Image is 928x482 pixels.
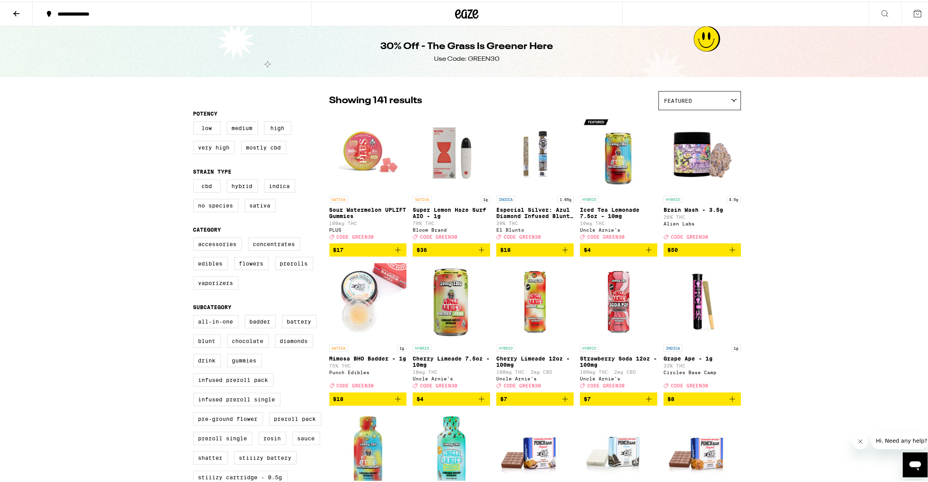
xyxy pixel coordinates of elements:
label: Pre-ground Flower [193,411,263,424]
legend: Potency [193,109,218,115]
p: 100mg THC: 2mg CBD [580,368,657,373]
label: Prerolls [275,255,313,269]
span: CODE GREEN30 [337,233,374,238]
img: Alien Labs - Brain Wash - 3.5g [664,113,741,190]
span: $36 [417,245,427,252]
button: Add to bag [496,391,574,404]
label: Indica [264,178,295,191]
p: Sour Watermelon UPLIFT Gummies [329,205,407,218]
button: Add to bag [413,391,490,404]
legend: Strain Type [193,167,232,173]
button: Add to bag [664,391,741,404]
label: Concentrates [248,236,300,249]
p: 10mg THC [413,368,490,373]
img: Punch Edibles - Mimosa BHO Badder - 1g [329,261,407,339]
a: Open page for Strawberry Soda 12oz - 100mg from Uncle Arnie's [580,261,657,391]
label: Hybrid [227,178,258,191]
label: Diamonds [275,333,313,346]
label: STIIIZY Battery [234,450,297,463]
div: Uncle Arnie's [580,226,657,231]
legend: Category [193,225,221,231]
p: HYBRID [413,343,431,350]
p: Grape Ape - 1g [664,354,741,360]
p: HYBRID [664,194,682,201]
span: $18 [500,245,511,252]
div: Uncle Arnie's [580,375,657,380]
span: $50 [667,245,678,252]
p: 3.5g [727,194,741,201]
img: El Blunto - Especial Silver: Azul Diamond Infused Blunt - 1.65g [496,113,574,190]
p: 75% THC [329,362,407,367]
div: Circles Base Camp [664,368,741,373]
div: Uncle Arnie's [496,375,574,380]
a: Open page for Mimosa BHO Badder - 1g from Punch Edibles [329,261,407,391]
label: Sativa [245,197,276,211]
label: Badder [245,313,276,327]
img: Uncle Arnie's - Cherry Limeade 7.5oz - 10mg [413,261,490,339]
a: Open page for Brain Wash - 3.5g from Alien Labs [664,113,741,242]
img: Uncle Arnie's - Strawberry Soda 12oz - 100mg [580,261,657,339]
p: Cherry Limeade 7.5oz - 10mg [413,354,490,366]
span: CODE GREEN30 [587,233,625,238]
p: SATIVA [329,343,348,350]
label: Battery [282,313,317,327]
span: CODE GREEN30 [420,233,457,238]
img: Bloom Brand - Super Lemon Haze Surf AIO - 1g [413,113,490,190]
label: Blunt [193,333,221,346]
label: Infused Preroll Single [193,391,280,405]
label: Mostly CBD [241,139,286,153]
label: Accessories [193,236,242,249]
img: Uncle Arnie's - Cherry Limeade 12oz - 100mg [496,261,574,339]
a: Open page for Cherry Limeade 7.5oz - 10mg from Uncle Arnie's [413,261,490,391]
span: $4 [584,245,591,252]
p: HYBRID [580,343,599,350]
div: Punch Edibles [329,368,407,373]
label: Gummies [227,352,262,366]
span: CODE GREEN30 [671,382,708,387]
p: HYBRID [580,194,599,201]
div: Bloom Brand [413,226,490,231]
button: Add to bag [329,391,407,404]
p: 79% THC [413,219,490,224]
p: 1g [481,194,490,201]
iframe: Message from company [871,431,928,448]
button: Add to bag [580,391,657,404]
span: CODE GREEN30 [504,382,541,387]
p: 39% THC [496,219,574,224]
a: Open page for Iced Tea Lemonade 7.5oz - 10mg from Uncle Arnie's [580,113,657,242]
span: CODE GREEN30 [587,382,625,387]
div: PLUS [329,226,407,231]
span: $8 [667,394,674,401]
div: Uncle Arnie's [413,375,490,380]
p: HYBRID [496,343,515,350]
label: All-In-One [193,313,238,327]
legend: Subcategory [193,303,232,309]
span: $7 [584,394,591,401]
div: Alien Labs [664,220,741,225]
label: Sauce [292,430,320,443]
iframe: Button to launch messaging window [903,451,928,476]
span: CODE GREEN30 [420,382,457,387]
label: Preroll Pack [269,411,321,424]
p: Strawberry Soda 12oz - 100mg [580,354,657,366]
label: Shatter [193,450,228,463]
label: Vaporizers [193,275,238,288]
button: Add to bag [496,242,574,255]
label: Flowers [234,255,269,269]
label: Drink [193,352,221,366]
p: 10mg THC [580,219,657,224]
div: El Blunto [496,226,574,231]
p: SATIVA [329,194,348,201]
label: Very High [193,139,235,153]
label: Rosin [259,430,286,443]
p: Brain Wash - 3.5g [664,205,741,211]
label: Chocolate [227,333,269,346]
span: CODE GREEN30 [671,233,708,238]
span: $4 [417,394,424,401]
span: CODE GREEN30 [504,233,541,238]
p: 1g [397,343,406,350]
p: Super Lemon Haze Surf AIO - 1g [413,205,490,218]
p: Showing 141 results [329,93,422,106]
p: 33% THC [664,362,741,367]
